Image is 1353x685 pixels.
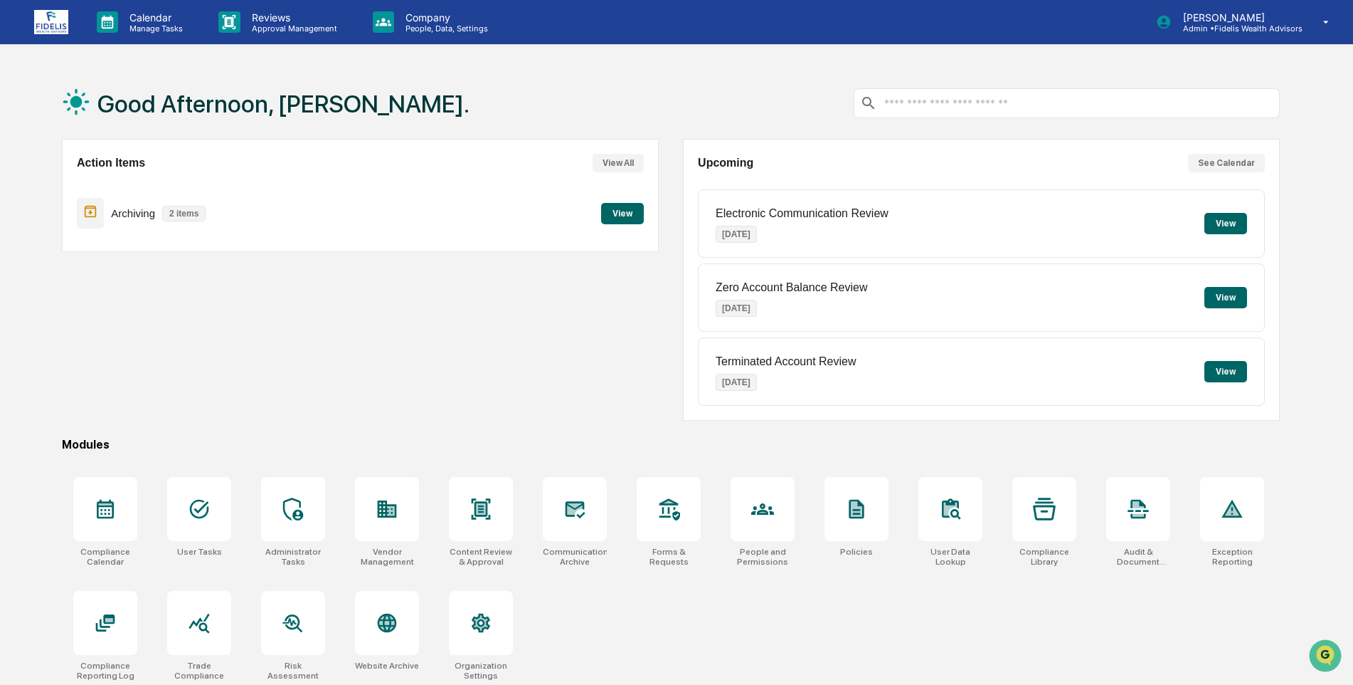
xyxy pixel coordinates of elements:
div: Communications Archive [543,547,607,567]
h2: Upcoming [698,157,753,169]
span: Attestations [117,179,176,194]
a: View [601,206,644,219]
div: Modules [62,438,1280,451]
button: View [1204,213,1247,234]
p: [DATE] [716,226,757,243]
div: Exception Reporting [1200,547,1264,567]
div: Risk Assessment [261,661,325,681]
div: Forms & Requests [637,547,701,567]
p: Reviews [240,11,344,23]
a: Powered byPylon [100,241,172,252]
button: Start new chat [242,113,259,130]
div: We're available if you need us! [48,123,180,135]
div: Content Review & Approval [449,547,513,567]
span: Pylon [142,241,172,252]
div: 🖐️ [14,181,26,192]
div: User Tasks [177,547,222,557]
p: Approval Management [240,23,344,33]
div: Compliance Reporting Log [73,661,137,681]
p: [PERSON_NAME] [1172,11,1302,23]
div: 🗄️ [103,181,115,192]
span: Data Lookup [28,206,90,221]
div: Audit & Document Logs [1106,547,1170,567]
p: How can we help? [14,30,259,53]
p: Company [394,11,495,23]
div: Administrator Tasks [261,547,325,567]
a: 🔎Data Lookup [9,201,95,226]
p: Admin • Fidelis Wealth Advisors [1172,23,1302,33]
button: View [601,203,644,224]
button: View All [593,154,644,172]
div: Trade Compliance [167,661,231,681]
a: 🗄️Attestations [97,174,182,199]
p: Calendar [118,11,190,23]
iframe: Open customer support [1307,638,1346,676]
button: See Calendar [1188,154,1265,172]
img: 1746055101610-c473b297-6a78-478c-a979-82029cc54cd1 [14,109,40,135]
div: Compliance Library [1012,547,1076,567]
h2: Action Items [77,157,145,169]
a: 🖐️Preclearance [9,174,97,199]
div: 🔎 [14,208,26,219]
button: View [1204,287,1247,308]
div: Policies [840,547,873,557]
span: Preclearance [28,179,92,194]
div: Vendor Management [355,547,419,567]
div: Website Archive [355,661,419,671]
div: User Data Lookup [918,547,982,567]
p: Terminated Account Review [716,355,856,368]
div: Start new chat [48,109,233,123]
p: People, Data, Settings [394,23,495,33]
p: Electronic Communication Review [716,207,888,220]
p: [DATE] [716,300,757,317]
p: Manage Tasks [118,23,190,33]
p: [DATE] [716,374,757,391]
div: Organization Settings [449,661,513,681]
div: People and Permissions [731,547,795,567]
p: Zero Account Balance Review [716,281,867,294]
button: View [1204,361,1247,382]
p: Archiving [111,207,155,219]
img: logo [34,10,68,34]
div: Compliance Calendar [73,547,137,567]
p: 2 items [162,206,206,221]
h1: Good Afternoon, [PERSON_NAME]. [97,90,469,118]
